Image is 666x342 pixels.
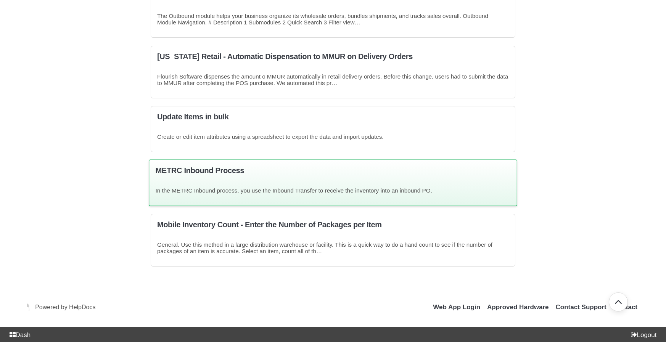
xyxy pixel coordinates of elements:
[157,73,509,86] p: Flourish Software dispenses the amount o MMUR automatically in retail delivery orders. Before thi...
[157,112,509,121] h3: Update Items in bulk
[157,133,509,140] p: Create or edit item attributes using a spreadsheet to export the data and import updates.
[556,303,606,311] a: Opens in a new tab
[151,106,515,152] a: Update Items in bulk article card
[27,303,31,311] a: Opens in a new tab
[609,292,628,311] button: Go back to top of document
[151,160,515,206] a: METRC Inbound Process article card
[6,331,31,339] a: Dash
[157,52,509,61] h3: [US_STATE] Retail - Automatic Dispensation to MMUR on Delivery Orders
[31,303,95,311] a: Opens in a new tab
[157,241,509,254] p: General. Use this method in a large distribution warehouse or facility. This is a quick way to do...
[157,13,509,26] p: The Outbound module helps your business organize its wholesale orders, bundles shipments, and tra...
[35,304,95,310] span: Powered by HelpDocs
[27,303,29,311] img: Flourish Help Center
[156,166,511,175] h3: METRC Inbound Process
[156,188,511,194] p: In the METRC Inbound process, you use the Inbound Transfer to receive the inventory into an inbou...
[157,220,509,229] h3: Mobile Inventory Count - Enter the Number of Packages per Item
[433,303,480,311] a: Opens in a new tab
[151,46,515,98] a: Florida Retail - Automatic Dispensation to MMUR on Delivery Orders article card
[487,303,549,311] a: Opens in a new tab
[151,214,515,267] a: Mobile Inventory Count - Enter the Number of Packages per Item article card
